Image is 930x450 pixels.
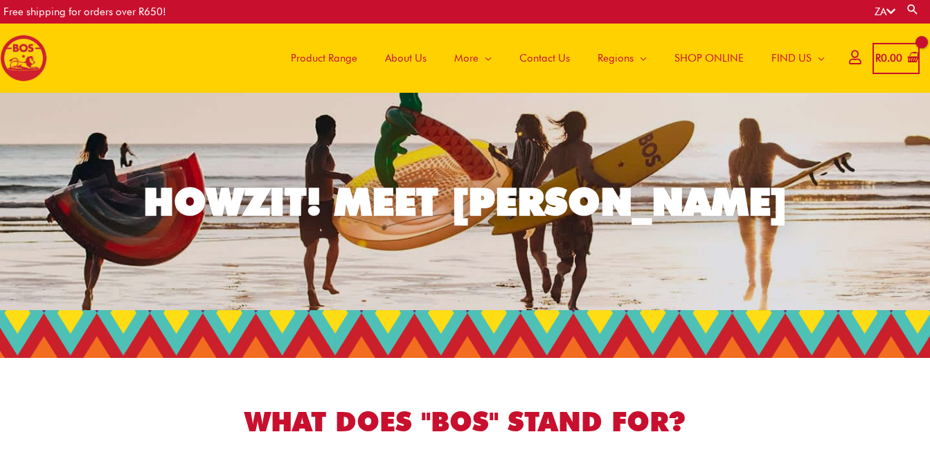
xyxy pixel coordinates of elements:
a: About Us [371,24,440,93]
a: Product Range [277,24,371,93]
span: About Us [385,37,427,79]
nav: Site Navigation [267,24,839,93]
a: Search button [906,3,920,16]
a: More [440,24,506,93]
a: View Shopping Cart, empty [873,43,920,74]
span: Product Range [291,37,357,79]
bdi: 0.00 [875,52,902,64]
span: SHOP ONLINE [674,37,744,79]
span: Contact Us [519,37,570,79]
span: FIND US [771,37,812,79]
h1: WHAT DOES "BOS" STAND FOR? [78,403,853,441]
a: ZA [875,6,895,18]
span: Regions [598,37,634,79]
span: R [875,52,881,64]
a: SHOP ONLINE [661,24,758,93]
a: Contact Us [506,24,584,93]
div: HOWZIT! MEET [PERSON_NAME] [143,183,787,221]
span: More [454,37,479,79]
a: Regions [584,24,661,93]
